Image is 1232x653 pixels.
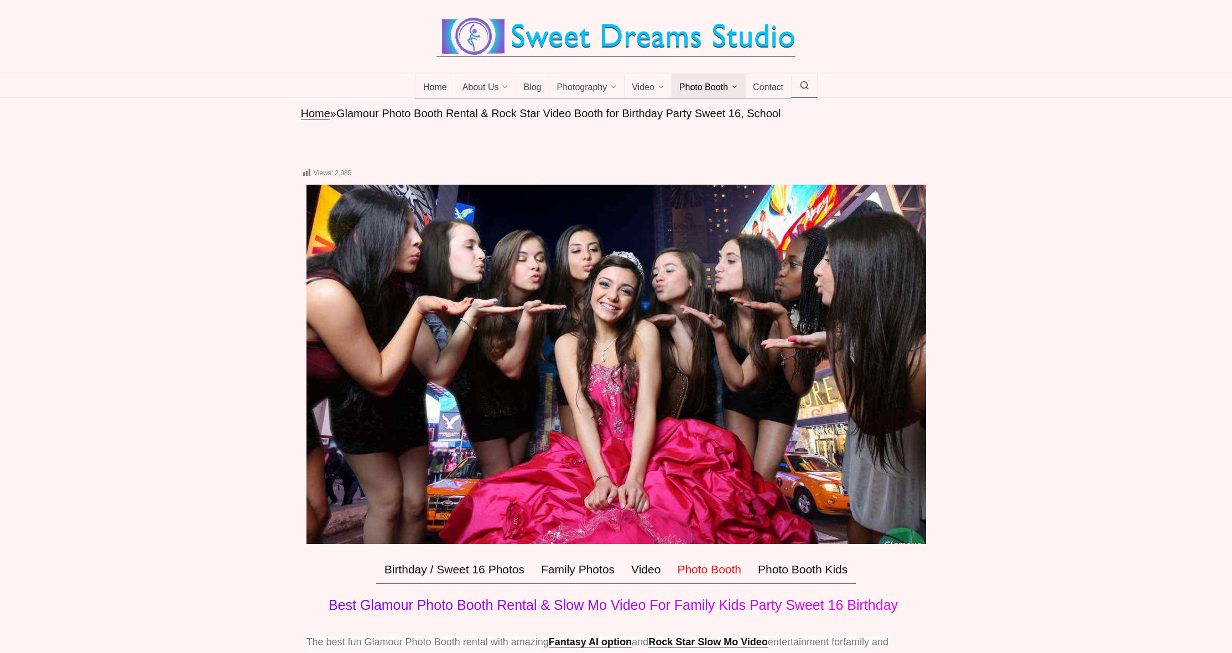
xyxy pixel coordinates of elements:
[624,74,672,98] a: Video
[301,107,330,120] a: Home
[648,636,768,648] a: Rock Star Slow Mo Video
[376,555,533,584] a: Birthday / Sweet 16 Photos
[750,555,856,584] a: Photo Booth Kids
[632,82,654,93] span: Video
[679,82,728,93] span: Photo Booth
[523,82,541,93] span: Blog
[415,74,455,98] a: Home
[455,74,517,98] a: About Us
[314,169,333,177] span: Views:
[335,169,351,177] span: 2,985
[336,107,781,119] span: Glamour Photo Booth Rental & Rock Star Video Booth for Birthday Party Sweet 16, School
[301,106,932,121] nav: breadcrumbs
[462,82,499,93] span: About Us
[745,74,792,98] a: Contact
[330,107,336,119] span: »
[516,74,549,98] a: Blog
[549,74,625,98] a: Photography
[329,597,898,613] span: Best Glamour Photo Booth Rental & Slow Mo Video For Family Kids Party Sweet 16 Birthday
[306,185,926,544] img: sweet 16 birthday photography photo booth party rental entertainment nj ny
[533,555,623,584] a: Family Photos
[672,74,746,98] a: Photo Booth
[557,82,607,93] span: Photography
[423,82,447,93] span: Home
[669,555,750,584] a: Photo Booth
[753,82,783,93] span: Contact
[436,17,796,56] img: Best Wedding Event Photography Photo Booth Videography NJ NY
[549,636,632,648] a: Fantasy AI option
[623,555,669,584] a: Video
[306,636,843,647] span: The best fun Glamour Photo Booth rental with amazing and entertainment for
